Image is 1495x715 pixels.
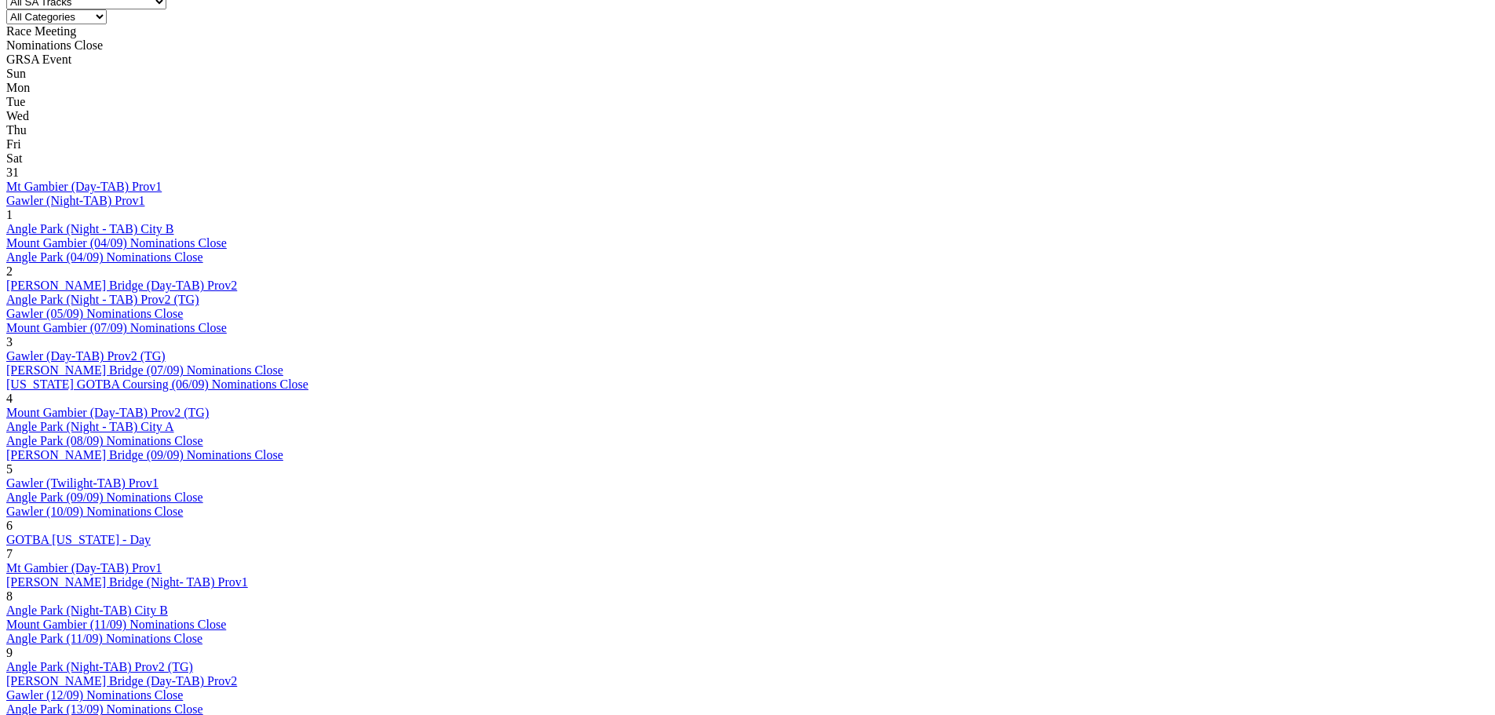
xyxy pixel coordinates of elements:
span: 6 [6,519,13,532]
a: [PERSON_NAME] Bridge (09/09) Nominations Close [6,448,283,461]
a: GOTBA [US_STATE] - Day [6,533,151,546]
div: Wed [6,109,1489,123]
a: Mount Gambier (11/09) Nominations Close [6,618,226,631]
a: Angle Park (11/09) Nominations Close [6,632,202,645]
span: 3 [6,335,13,348]
a: Gawler (05/09) Nominations Close [6,307,183,320]
a: [US_STATE] GOTBA Coursing (06/09) Nominations Close [6,378,308,391]
div: Fri [6,137,1489,151]
a: Angle Park (Night - TAB) City B [6,222,174,235]
div: Tue [6,95,1489,109]
span: 5 [6,462,13,476]
span: 9 [6,646,13,659]
a: Gawler (Twilight-TAB) Prov1 [6,476,159,490]
a: Angle Park (09/09) Nominations Close [6,491,203,504]
div: Thu [6,123,1489,137]
a: [PERSON_NAME] Bridge (Day-TAB) Prov2 [6,279,237,292]
div: Mon [6,81,1489,95]
div: Sun [6,67,1489,81]
a: Gawler (10/09) Nominations Close [6,505,183,518]
a: Gawler (12/09) Nominations Close [6,688,183,702]
a: [PERSON_NAME] Bridge (07/09) Nominations Close [6,363,283,377]
div: Sat [6,151,1489,166]
a: Mount Gambier (04/09) Nominations Close [6,236,227,250]
a: [PERSON_NAME] Bridge (Day-TAB) Prov2 [6,674,237,688]
a: Mt Gambier (Day-TAB) Prov1 [6,561,162,575]
a: Angle Park (04/09) Nominations Close [6,250,203,264]
a: Angle Park (Night-TAB) Prov2 (TG) [6,660,193,673]
a: Mount Gambier (Day-TAB) Prov2 (TG) [6,406,209,419]
a: Angle Park (08/09) Nominations Close [6,434,203,447]
a: Gawler (Night-TAB) Prov1 [6,194,144,207]
div: GRSA Event [6,53,1489,67]
a: Angle Park (Night - TAB) Prov2 (TG) [6,293,199,306]
span: 2 [6,264,13,278]
a: Gawler (Day-TAB) Prov2 (TG) [6,349,166,363]
span: 8 [6,589,13,603]
a: [PERSON_NAME] Bridge (Night- TAB) Prov1 [6,575,248,589]
a: Mount Gambier (07/09) Nominations Close [6,321,227,334]
div: Nominations Close [6,38,1489,53]
a: Angle Park (Night-TAB) City B [6,604,168,617]
span: 7 [6,547,13,560]
a: Mt Gambier (Day-TAB) Prov1 [6,180,162,193]
div: Race Meeting [6,24,1489,38]
span: 4 [6,392,13,405]
span: 1 [6,208,13,221]
a: Angle Park (Night - TAB) City A [6,420,174,433]
span: 31 [6,166,19,179]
